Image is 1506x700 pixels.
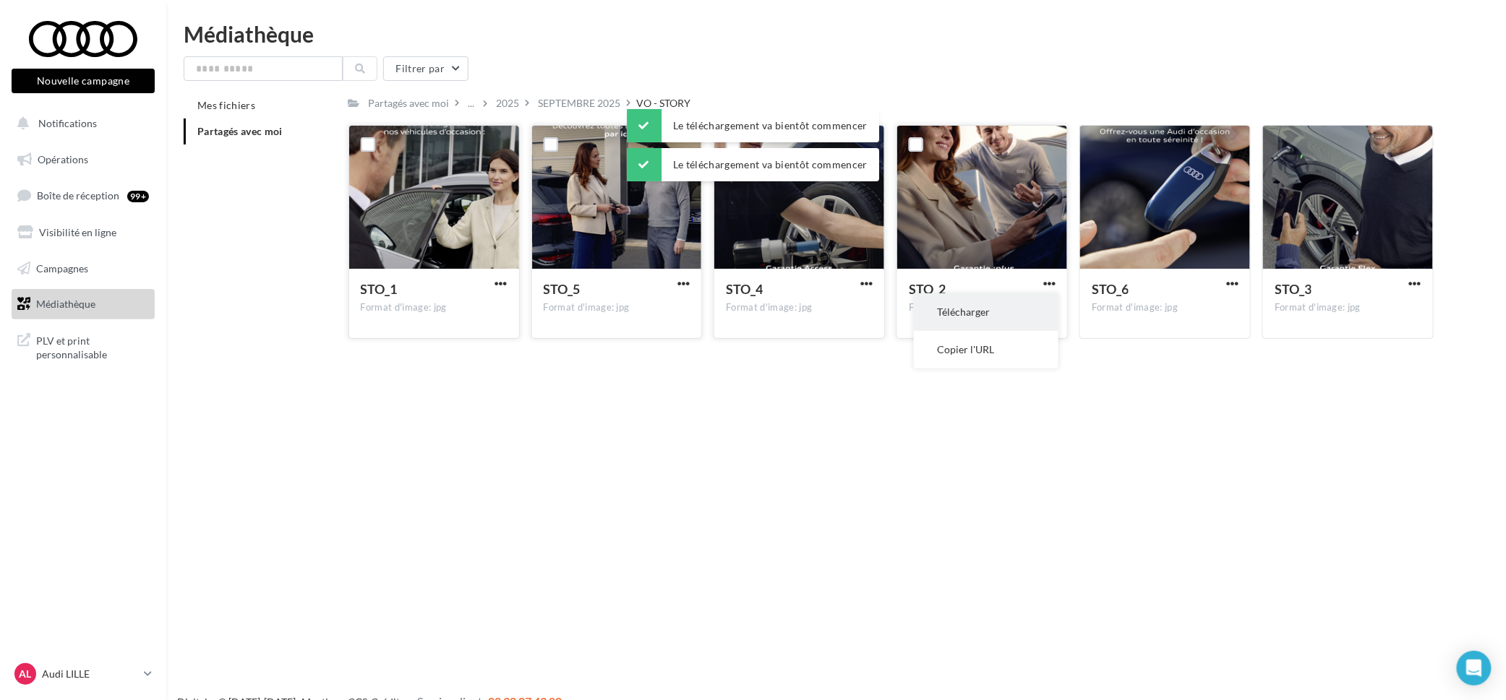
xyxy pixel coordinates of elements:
button: Nouvelle campagne [12,69,155,93]
span: Médiathèque [36,298,95,310]
span: Boîte de réception [37,189,119,202]
span: Visibilité en ligne [39,226,116,238]
div: Format d'image: jpg [726,301,873,314]
div: Format d'image: jpg [1275,301,1421,314]
div: Le téléchargement va bientôt commencer [627,148,879,181]
span: STO_6 [1092,281,1129,297]
span: Mes fichiers [197,99,255,111]
button: Filtrer par [383,56,469,81]
button: Copier l'URL [914,331,1058,368]
div: 2025 [497,96,520,111]
div: Format d'image: jpg [544,301,690,314]
span: Opérations [38,153,88,165]
span: Campagnes [36,262,88,274]
button: Notifications [9,108,152,139]
div: Format d'image: jpg [1092,301,1238,314]
div: Partagés avec moi [369,96,450,111]
p: Audi LILLE [42,667,138,681]
button: Télécharger [914,293,1058,331]
span: STO_2 [909,281,946,297]
div: 99+ [127,191,149,202]
div: Médiathèque [184,23,1489,45]
div: Format d'image: jpg [909,301,1056,314]
div: ... [466,93,478,113]
a: AL Audi LILLE [12,660,155,688]
div: Format d'image: jpg [361,301,508,314]
span: STO_3 [1275,281,1312,297]
span: STO_1 [361,281,398,297]
span: Notifications [38,117,97,129]
a: Boîte de réception99+ [9,180,158,211]
span: Partagés avec moi [197,125,283,137]
span: STO_5 [544,281,581,297]
span: PLV et print personnalisable [36,331,149,362]
a: PLV et print personnalisable [9,325,158,368]
a: Médiathèque [9,289,158,319]
div: Le téléchargement va bientôt commencer [627,109,879,142]
div: SEPTEMBRE 2025 [539,96,621,111]
a: Campagnes [9,254,158,284]
span: STO_4 [726,281,763,297]
div: Le téléchargement va bientôt commencer [627,70,879,103]
a: Opérations [9,144,158,175]
div: Open Intercom Messenger [1457,651,1492,686]
a: Visibilité en ligne [9,217,158,248]
span: AL [20,667,32,681]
